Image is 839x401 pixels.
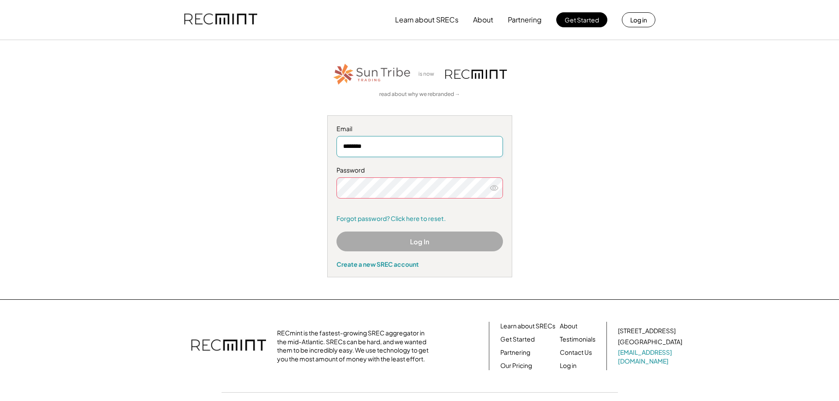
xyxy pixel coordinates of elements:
a: Partnering [500,348,530,357]
a: [EMAIL_ADDRESS][DOMAIN_NAME] [618,348,684,365]
button: Get Started [556,12,607,27]
a: Forgot password? Click here to reset. [336,214,503,223]
img: recmint-logotype%403x.png [184,5,257,35]
img: recmint-logotype%403x.png [191,331,266,361]
div: Password [336,166,503,175]
a: read about why we rebranded → [379,91,460,98]
a: Our Pricing [500,361,532,370]
button: Log in [622,12,655,27]
a: Testimonials [560,335,595,344]
button: Learn about SRECs [395,11,458,29]
img: STT_Horizontal_Logo%2B-%2BColor.png [333,62,412,86]
a: Log in [560,361,577,370]
div: Create a new SREC account [336,260,503,268]
button: Partnering [508,11,542,29]
div: [GEOGRAPHIC_DATA] [618,338,682,346]
div: Email [336,125,503,133]
button: About [473,11,493,29]
div: RECmint is the fastest-growing SREC aggregator in the mid-Atlantic. SRECs can be hard, and we wan... [277,329,433,363]
a: Get Started [500,335,535,344]
img: recmint-logotype%403x.png [445,70,507,79]
a: About [560,322,577,331]
a: Contact Us [560,348,592,357]
button: Log In [336,232,503,251]
div: [STREET_ADDRESS] [618,327,676,335]
div: is now [416,70,441,78]
a: Learn about SRECs [500,322,555,331]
